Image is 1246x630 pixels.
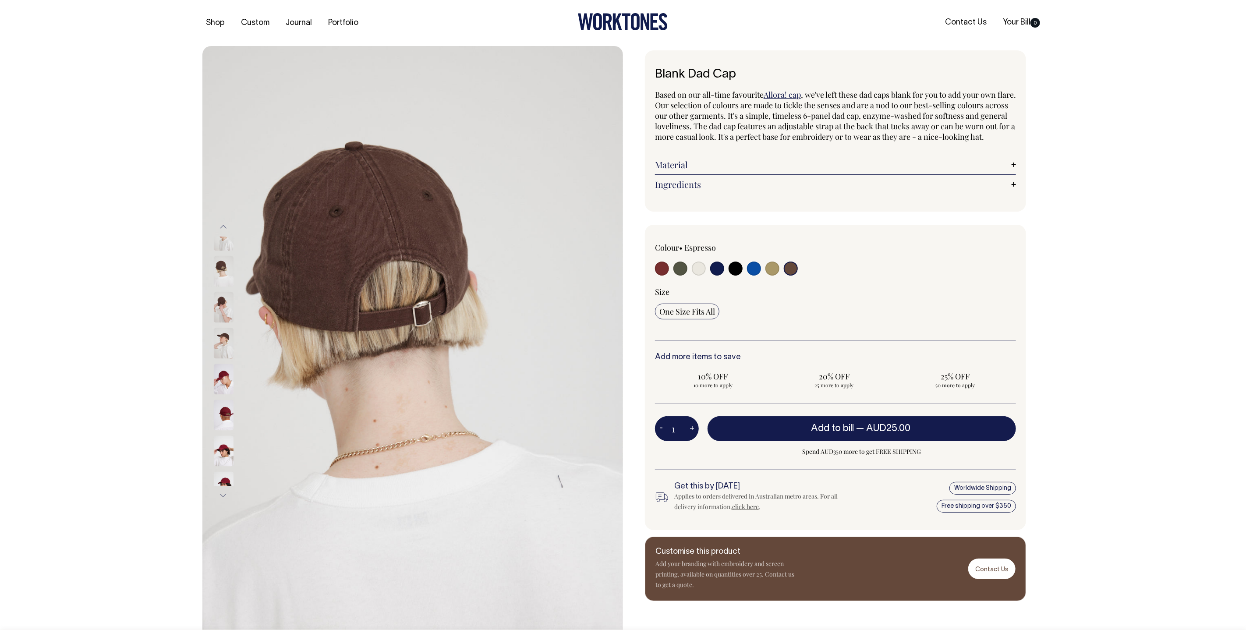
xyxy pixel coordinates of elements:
img: espresso [214,292,234,322]
a: Material [655,159,1016,170]
h1: Blank Dad Cap [655,68,1016,81]
img: burgundy [214,364,234,394]
span: — [856,424,913,433]
span: One Size Fits All [659,306,715,317]
label: Espresso [684,242,716,253]
input: 10% OFF 10 more to apply [655,368,771,391]
button: Previous [217,217,230,237]
input: One Size Fits All [655,304,719,319]
span: 25% OFF [902,371,1009,382]
span: 25 more to apply [781,382,888,389]
a: Your Bill0 [999,15,1044,30]
img: burgundy [214,471,234,502]
span: 10 more to apply [659,382,767,389]
h6: Add more items to save [655,353,1016,362]
span: • [679,242,683,253]
span: 0 [1030,18,1040,28]
img: burgundy [214,400,234,430]
img: burgundy [214,435,234,466]
a: Contact Us [942,15,990,30]
input: 25% OFF 50 more to apply [897,368,1013,391]
a: Allora! cap [764,89,801,100]
img: espresso [214,328,234,358]
a: Portfolio [325,16,362,30]
button: Add to bill —AUD25.00 [708,416,1016,441]
div: Colour [655,242,800,253]
a: Custom [237,16,273,30]
a: Journal [282,16,315,30]
input: 20% OFF 25 more to apply [776,368,892,391]
div: Size [655,287,1016,297]
a: click here [732,503,759,511]
span: Add to bill [811,424,854,433]
img: espresso [214,256,234,287]
span: 20% OFF [781,371,888,382]
a: Shop [202,16,228,30]
span: 50 more to apply [902,382,1009,389]
a: Contact Us [968,559,1016,579]
p: Add your branding with embroidery and screen printing, available on quantities over 25. Contact u... [655,559,796,590]
div: Applies to orders delivered in Australian metro areas. For all delivery information, . [674,491,852,512]
span: Based on our all-time favourite [655,89,764,100]
button: - [655,420,667,438]
a: Ingredients [655,179,1016,190]
button: Next [217,485,230,505]
h6: Customise this product [655,548,796,556]
span: Spend AUD350 more to get FREE SHIPPING [708,446,1016,457]
span: , we've left these dad caps blank for you to add your own flare. Our selection of colours are mad... [655,89,1016,142]
span: 10% OFF [659,371,767,382]
h6: Get this by [DATE] [674,482,852,491]
button: + [685,420,699,438]
span: AUD25.00 [866,424,910,433]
